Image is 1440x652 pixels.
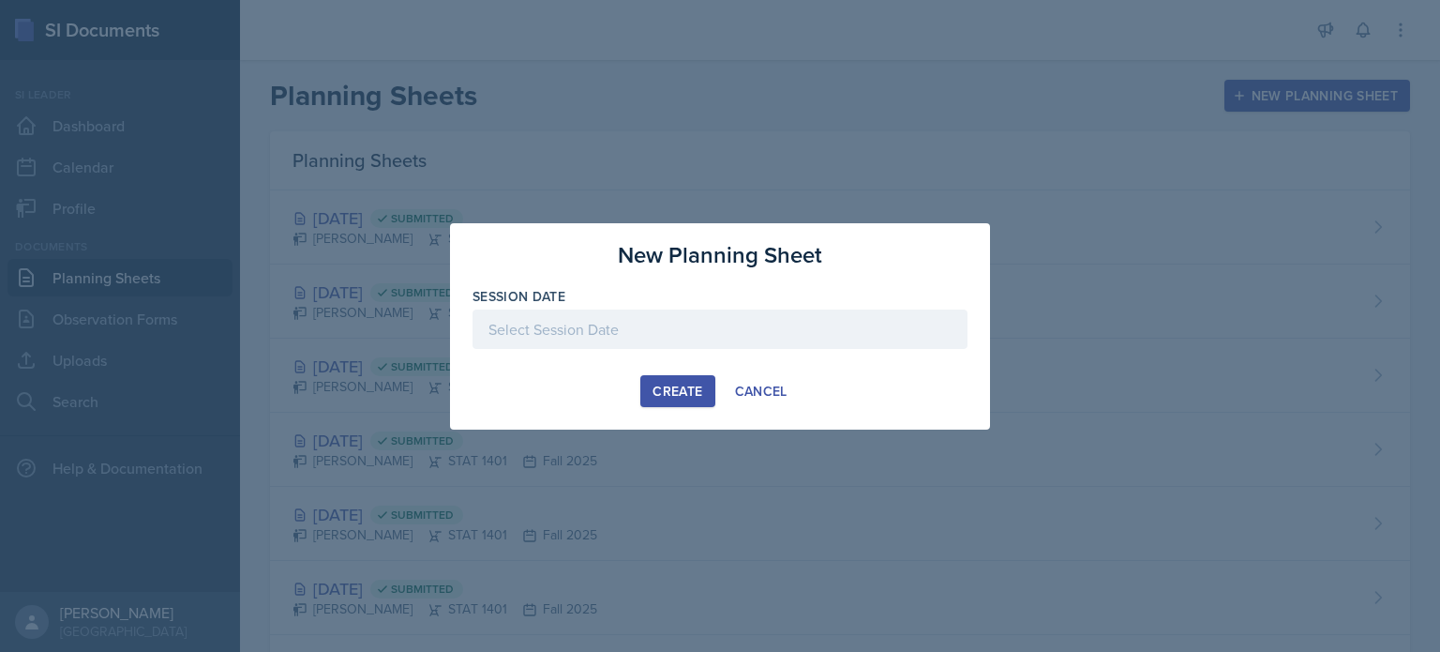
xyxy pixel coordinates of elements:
[640,375,714,407] button: Create
[652,384,702,399] div: Create
[735,384,787,399] div: Cancel
[618,238,822,272] h3: New Planning Sheet
[723,375,800,407] button: Cancel
[472,287,565,306] label: Session Date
